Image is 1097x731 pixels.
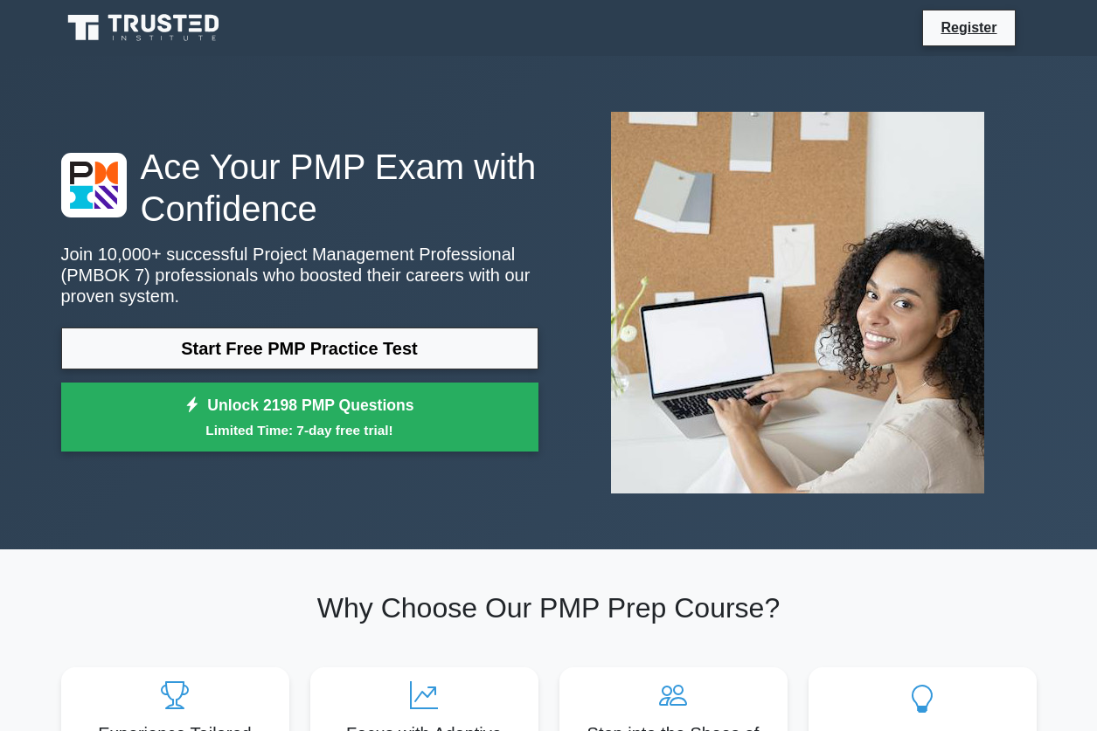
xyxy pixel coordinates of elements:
[61,591,1037,624] h2: Why Choose Our PMP Prep Course?
[61,383,538,452] a: Unlock 2198 PMP QuestionsLimited Time: 7-day free trial!
[930,17,1007,38] a: Register
[61,146,538,230] h1: Ace Your PMP Exam with Confidence
[61,328,538,369] a: Start Free PMP Practice Test
[83,420,517,440] small: Limited Time: 7-day free trial!
[61,244,538,307] p: Join 10,000+ successful Project Management Professional (PMBOK 7) professionals who boosted their...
